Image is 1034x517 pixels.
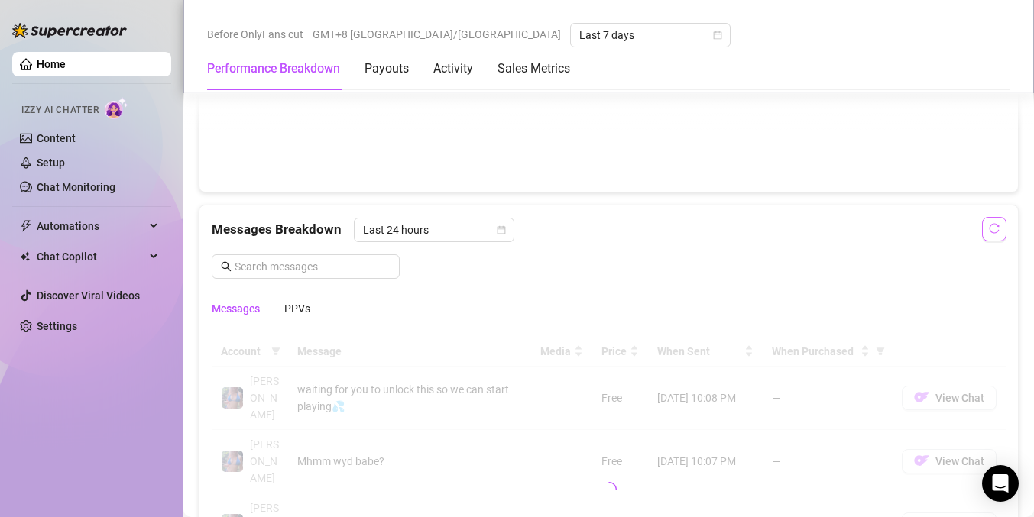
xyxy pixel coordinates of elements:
span: Before OnlyFans cut [207,23,303,46]
span: reload [989,223,1000,234]
div: Messages Breakdown [212,218,1006,242]
span: Last 24 hours [363,218,505,241]
div: Activity [433,60,473,78]
a: Discover Viral Videos [37,289,140,302]
input: Search messages [235,258,391,275]
span: Automations [37,214,145,238]
a: Home [37,58,66,70]
span: GMT+8 [GEOGRAPHIC_DATA]/[GEOGRAPHIC_DATA] [313,23,561,46]
img: AI Chatter [105,97,128,119]
span: search [221,261,232,272]
a: Setup [37,157,65,169]
span: Last 7 days [579,24,721,47]
img: logo-BBDzfeDw.svg [12,23,127,38]
img: Chat Copilot [20,251,30,262]
span: calendar [713,31,722,40]
span: Chat Copilot [37,244,145,269]
span: calendar [497,225,506,234]
a: Chat Monitoring [37,181,115,193]
div: Payouts [365,60,409,78]
a: Content [37,132,76,144]
div: Open Intercom Messenger [982,465,1019,502]
div: PPVs [284,300,310,317]
div: Messages [212,300,260,317]
span: loading [599,480,618,499]
span: thunderbolt [20,220,32,232]
div: Performance Breakdown [207,60,340,78]
a: Settings [37,320,77,332]
span: Izzy AI Chatter [21,103,99,118]
div: Sales Metrics [498,60,570,78]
